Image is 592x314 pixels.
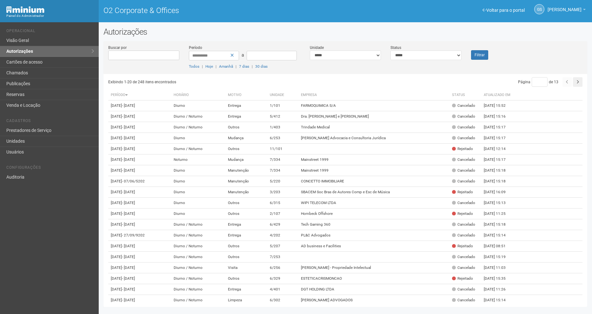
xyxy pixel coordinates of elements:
[108,198,171,208] td: [DATE]
[225,154,267,165] td: Mudança
[225,100,267,111] td: Entrega
[481,295,516,306] td: [DATE] 15:14
[122,287,135,291] span: - [DATE]
[267,230,298,241] td: 4/202
[255,64,268,69] a: 30 dias
[267,284,298,295] td: 4/401
[171,176,226,187] td: Diurno
[108,284,171,295] td: [DATE]
[452,114,475,119] div: Cancelado
[452,135,475,141] div: Cancelado
[108,154,171,165] td: [DATE]
[298,295,449,306] td: [PERSON_NAME] ADVOGADOS
[298,208,449,219] td: Hornbeck Offshore
[298,219,449,230] td: Tech Gaming 360
[267,198,298,208] td: 6/315
[171,144,226,154] td: Diurno / Noturno
[481,122,516,133] td: [DATE] 15:17
[225,133,267,144] td: Mudança
[452,211,473,216] div: Rejeitado
[122,114,135,119] span: - [DATE]
[122,211,135,216] span: - [DATE]
[481,187,516,198] td: [DATE] 16:09
[171,100,226,111] td: Diurno
[171,252,226,263] td: Diurno / Noturno
[171,198,226,208] td: Diurno
[298,176,449,187] td: CONCETTO IMMOBILIARE
[267,111,298,122] td: 5/412
[390,45,401,51] label: Status
[225,263,267,273] td: Visita
[452,222,475,227] div: Cancelado
[122,233,145,237] span: - 27/09/9202
[171,165,226,176] td: Diurno
[6,6,44,13] img: Minium
[452,146,473,152] div: Rejeitado
[225,122,267,133] td: Outros
[267,165,298,176] td: 7/334
[452,125,475,130] div: Cancelado
[481,208,516,219] td: [DATE] 11:25
[108,165,171,176] td: [DATE]
[452,179,475,184] div: Cancelado
[108,230,171,241] td: [DATE]
[481,241,516,252] td: [DATE] 08:51
[452,287,475,292] div: Cancelado
[108,295,171,306] td: [DATE]
[298,90,449,100] th: Empresa
[267,133,298,144] td: 6/253
[452,103,475,108] div: Cancelado
[225,252,267,263] td: Outros
[267,90,298,100] th: Unidade
[225,284,267,295] td: Entrega
[108,100,171,111] td: [DATE]
[122,244,135,248] span: - [DATE]
[449,90,481,100] th: Status
[267,187,298,198] td: 3/203
[267,273,298,284] td: 6/329
[298,241,449,252] td: AD business e Facilities
[122,255,135,259] span: - [DATE]
[171,241,226,252] td: Diurno / Noturno
[225,176,267,187] td: Manutenção
[298,230,449,241] td: PL&C Advogados
[267,208,298,219] td: 2/107
[267,263,298,273] td: 6/256
[310,45,324,51] label: Unidade
[298,122,449,133] td: Trindade Medical
[225,208,267,219] td: Outros
[267,219,298,230] td: 6/429
[108,122,171,133] td: [DATE]
[267,176,298,187] td: 5/220
[452,157,475,162] div: Cancelado
[225,241,267,252] td: Outros
[452,243,473,249] div: Rejeitado
[108,176,171,187] td: [DATE]
[108,90,171,100] th: Período
[108,77,346,87] div: Exibindo 1-20 de 248 itens encontrados
[548,1,582,12] span: Gabriela Souza
[548,8,586,13] a: [PERSON_NAME]
[298,198,449,208] td: WIPI TELECOM LTDA
[225,273,267,284] td: Outros
[171,133,226,144] td: Diurno
[108,263,171,273] td: [DATE]
[171,263,226,273] td: Diurno / Noturno
[171,90,226,100] th: Horário
[481,111,516,122] td: [DATE] 15:16
[219,64,233,69] a: Amanhã
[481,100,516,111] td: [DATE] 15:52
[6,165,94,172] li: Configurações
[298,165,449,176] td: Mainstreet 1999
[267,122,298,133] td: 1/403
[225,198,267,208] td: Outros
[298,284,449,295] td: DGT HOLDING LTDA
[122,157,135,162] span: - [DATE]
[452,233,475,238] div: Cancelado
[103,27,587,37] h2: Autorizações
[225,219,267,230] td: Entrega
[452,265,475,270] div: Cancelado
[122,276,135,281] span: - [DATE]
[171,154,226,165] td: Noturno
[481,144,516,154] td: [DATE] 12:14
